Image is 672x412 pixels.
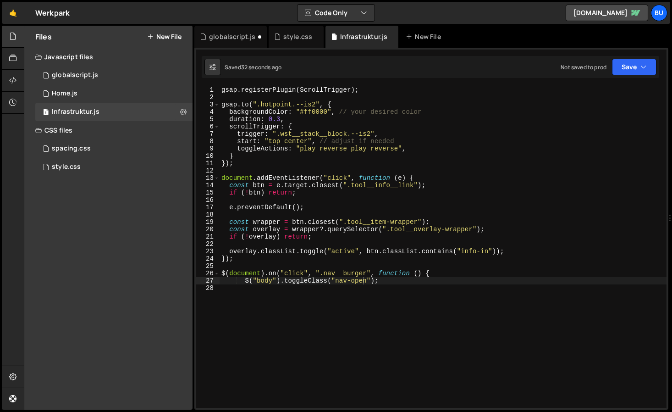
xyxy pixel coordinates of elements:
[24,48,193,66] div: Javascript files
[196,145,220,152] div: 9
[406,32,444,41] div: New File
[651,5,667,21] a: Bu
[52,89,77,98] div: Home.js
[209,32,255,41] div: globalscript.js
[196,123,220,130] div: 6
[196,248,220,255] div: 23
[35,84,193,103] div: 13618/34270.js
[196,211,220,218] div: 18
[196,262,220,270] div: 25
[196,174,220,182] div: 13
[196,116,220,123] div: 5
[225,63,281,71] div: Saved
[196,226,220,233] div: 20
[340,32,388,41] div: Infrastruktur.js
[52,163,81,171] div: style.css
[196,284,220,292] div: 28
[52,108,99,116] div: Infrastruktur.js
[35,158,193,176] div: 13618/34272.css
[2,2,24,24] a: 🤙
[196,167,220,174] div: 12
[196,108,220,116] div: 4
[561,63,606,71] div: Not saved to prod
[35,32,52,42] h2: Files
[196,233,220,240] div: 21
[612,59,656,75] button: Save
[43,109,49,117] span: 1
[196,240,220,248] div: 22
[24,121,193,139] div: CSS files
[196,189,220,196] div: 15
[196,196,220,204] div: 16
[196,218,220,226] div: 19
[196,182,220,189] div: 14
[52,145,91,153] div: spacing.css
[196,138,220,145] div: 8
[147,33,182,40] button: New File
[196,152,220,160] div: 10
[241,63,281,71] div: 32 seconds ago
[283,32,312,41] div: style.css
[196,101,220,108] div: 3
[196,160,220,167] div: 11
[196,130,220,138] div: 7
[566,5,648,21] a: [DOMAIN_NAME]
[35,103,193,121] div: 13618/42784.js
[196,255,220,262] div: 24
[35,139,193,158] div: 13618/34273.css
[52,71,98,79] div: globalscript.js
[196,277,220,284] div: 27
[196,270,220,277] div: 26
[35,7,70,18] div: Werkpark
[196,86,220,94] div: 1
[196,204,220,211] div: 17
[196,94,220,101] div: 2
[35,66,193,84] div: 13618/42788.js
[297,5,375,21] button: Code Only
